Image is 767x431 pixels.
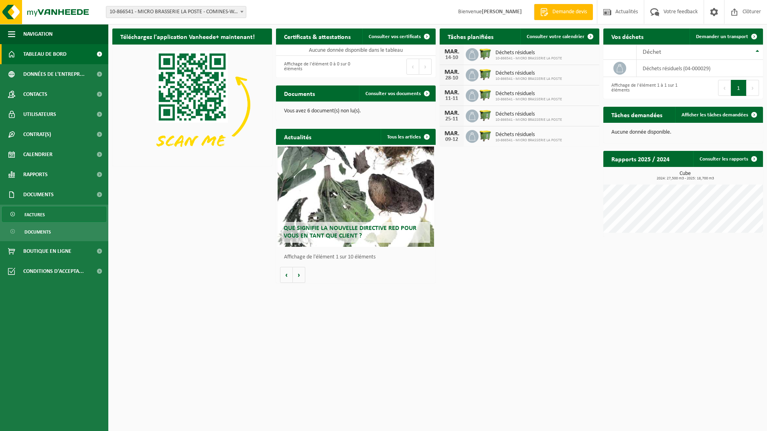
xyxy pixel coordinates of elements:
[23,124,51,144] span: Contrat(s)
[479,88,492,102] img: WB-1100-HPE-GN-50
[276,129,319,144] h2: Actualités
[444,69,460,75] div: MAR.
[495,111,562,118] span: Déchets résiduels
[284,254,432,260] p: Affichage de l'élément 1 sur 10 éléments
[444,137,460,142] div: 09-12
[479,108,492,122] img: WB-1100-HPE-GN-50
[643,49,661,55] span: Déchet
[23,24,53,44] span: Navigation
[495,91,562,97] span: Déchets résiduels
[2,224,106,239] a: Documents
[495,70,562,77] span: Déchets résiduels
[520,28,599,45] a: Consulter votre calendrier
[276,85,323,101] h2: Documents
[23,165,48,185] span: Rapports
[603,107,670,122] h2: Tâches demandées
[23,185,54,205] span: Documents
[381,129,435,145] a: Tous les articles
[731,80,747,96] button: 1
[23,64,85,84] span: Données de l'entrepr...
[479,47,492,61] img: WB-1100-HPE-GN-50
[637,60,763,77] td: déchets résiduels (04-000029)
[607,171,763,181] h3: Cube
[419,59,432,75] button: Next
[276,28,359,44] h2: Certificats & attestations
[24,207,45,222] span: Factures
[369,34,421,39] span: Consulter vos certificats
[24,224,51,240] span: Documents
[284,225,416,239] span: Que signifie la nouvelle directive RED pour vous en tant que client ?
[444,96,460,102] div: 11-11
[690,28,762,45] a: Demander un transport
[293,267,305,283] button: Volgende
[444,49,460,55] div: MAR.
[23,104,56,124] span: Utilisateurs
[603,151,678,167] h2: Rapports 2025 / 2024
[495,77,562,81] span: 10-866541 - MICRO BRASSERIE LA POSTE
[495,50,562,56] span: Déchets résiduels
[23,84,47,104] span: Contacts
[718,80,731,96] button: Previous
[495,132,562,138] span: Déchets résiduels
[607,177,763,181] span: 2024: 27,500 m3 - 2025: 18,700 m3
[527,34,584,39] span: Consulter votre calendrier
[365,91,421,96] span: Consulter vos documents
[444,89,460,96] div: MAR.
[406,59,419,75] button: Previous
[276,45,436,56] td: Aucune donnée disponible dans le tableau
[693,151,762,167] a: Consulter les rapports
[534,4,593,20] a: Demande devis
[444,116,460,122] div: 25-11
[112,45,272,165] img: Download de VHEPlus App
[444,55,460,61] div: 14-10
[479,67,492,81] img: WB-1100-HPE-GN-50
[495,97,562,102] span: 10-866541 - MICRO BRASSERIE LA POSTE
[278,146,434,247] a: Que signifie la nouvelle directive RED pour vous en tant que client ?
[23,44,67,64] span: Tableau de bord
[284,108,428,114] p: Vous avez 6 document(s) non lu(s).
[607,79,679,97] div: Affichage de l'élément 1 à 1 sur 1 éléments
[23,241,71,261] span: Boutique en ligne
[675,107,762,123] a: Afficher les tâches demandées
[280,58,352,75] div: Affichage de l'élément 0 à 0 sur 0 éléments
[280,267,293,283] button: Vorige
[444,75,460,81] div: 28-10
[362,28,435,45] a: Consulter vos certificats
[603,28,651,44] h2: Vos déchets
[495,138,562,143] span: 10-866541 - MICRO BRASSERIE LA POSTE
[444,130,460,137] div: MAR.
[747,80,759,96] button: Next
[482,9,522,15] strong: [PERSON_NAME]
[479,129,492,142] img: WB-1100-HPE-GN-50
[2,207,106,222] a: Factures
[696,34,748,39] span: Demander un transport
[611,130,755,135] p: Aucune donnée disponible.
[23,144,53,165] span: Calendrier
[444,110,460,116] div: MAR.
[550,8,589,16] span: Demande devis
[23,261,84,281] span: Conditions d'accepta...
[359,85,435,102] a: Consulter vos documents
[106,6,246,18] span: 10-866541 - MICRO BRASSERIE LA POSTE - COMINES-WARNETON
[495,118,562,122] span: 10-866541 - MICRO BRASSERIE LA POSTE
[682,112,748,118] span: Afficher les tâches demandées
[440,28,501,44] h2: Tâches planifiées
[112,28,263,44] h2: Téléchargez l'application Vanheede+ maintenant!
[495,56,562,61] span: 10-866541 - MICRO BRASSERIE LA POSTE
